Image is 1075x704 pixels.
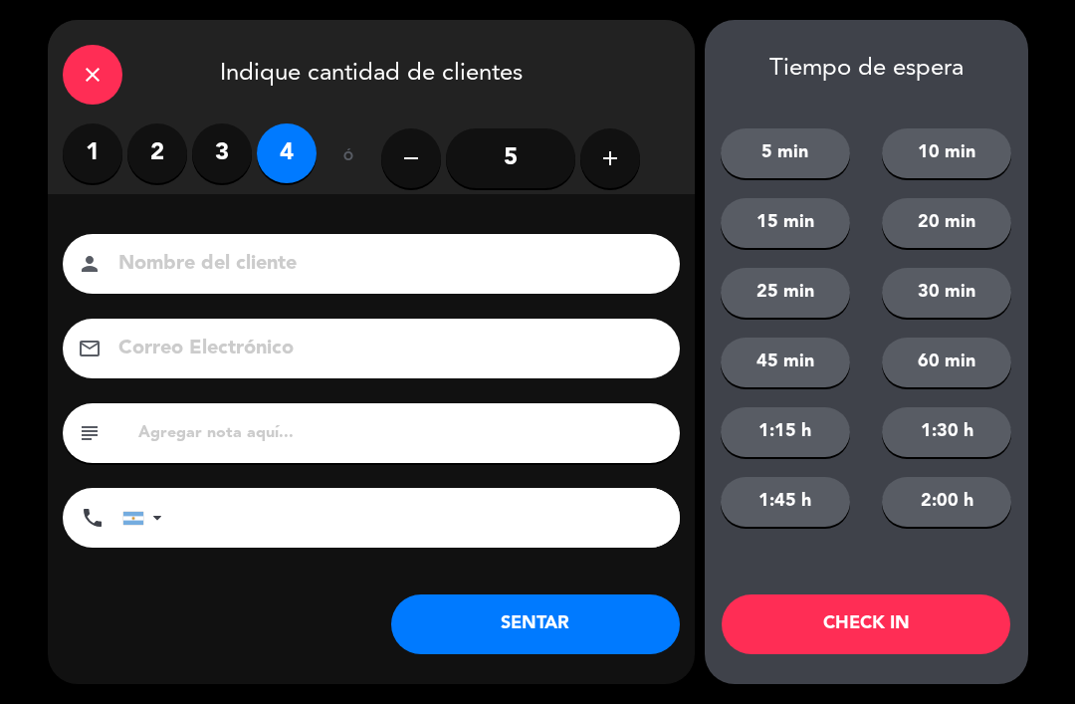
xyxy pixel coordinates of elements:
button: CHECK IN [722,594,1010,654]
input: Nombre del cliente [116,247,654,282]
label: 3 [192,123,252,183]
button: 60 min [882,338,1011,387]
button: 1:15 h [721,407,850,457]
button: 15 min [721,198,850,248]
button: 20 min [882,198,1011,248]
button: remove [381,128,441,188]
button: 10 min [882,128,1011,178]
button: 30 min [882,268,1011,318]
i: close [81,63,105,87]
i: subject [78,421,102,445]
label: 2 [127,123,187,183]
div: Indique cantidad de clientes [48,20,695,123]
label: 1 [63,123,122,183]
button: 45 min [721,338,850,387]
i: add [598,146,622,170]
i: email [78,337,102,360]
label: 4 [257,123,317,183]
button: 5 min [721,128,850,178]
button: add [580,128,640,188]
i: phone [81,506,105,530]
button: 2:00 h [882,477,1011,527]
div: Tiempo de espera [705,55,1028,84]
div: ó [317,123,381,193]
input: Correo Electrónico [116,332,654,366]
button: SENTAR [391,594,680,654]
input: Agregar nota aquí... [136,419,665,447]
button: 1:30 h [882,407,1011,457]
button: 1:45 h [721,477,850,527]
div: Argentina: +54 [123,489,169,547]
button: 25 min [721,268,850,318]
i: remove [399,146,423,170]
i: person [78,252,102,276]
